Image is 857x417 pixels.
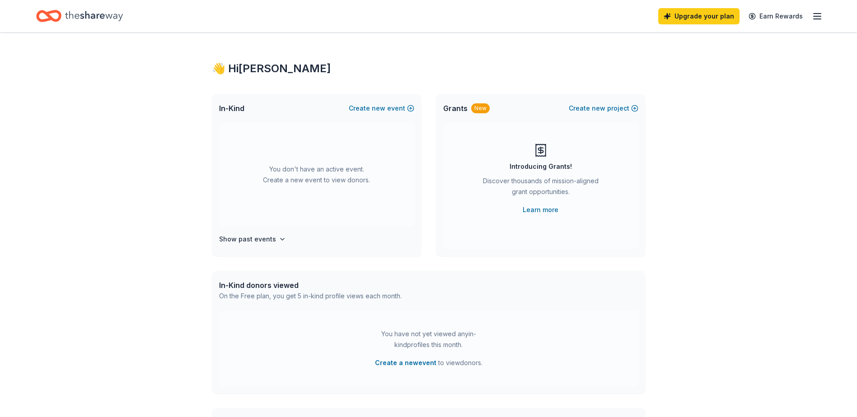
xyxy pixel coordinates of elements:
[219,103,244,114] span: In-Kind
[569,103,638,114] button: Createnewproject
[219,123,414,227] div: You don't have an active event. Create a new event to view donors.
[219,280,402,291] div: In-Kind donors viewed
[219,234,286,245] button: Show past events
[372,329,485,350] div: You have not yet viewed any in-kind profiles this month.
[592,103,605,114] span: new
[372,103,385,114] span: new
[443,103,468,114] span: Grants
[658,8,740,24] a: Upgrade your plan
[219,234,276,245] h4: Show past events
[212,61,646,76] div: 👋 Hi [PERSON_NAME]
[479,176,602,201] div: Discover thousands of mission-aligned grant opportunities.
[349,103,414,114] button: Createnewevent
[523,204,558,215] a: Learn more
[510,161,572,172] div: Introducing Grants!
[36,5,123,27] a: Home
[743,8,808,24] a: Earn Rewards
[375,357,482,368] span: to view donors .
[375,357,436,368] button: Create a newevent
[219,291,402,301] div: On the Free plan, you get 5 in-kind profile views each month.
[471,103,490,113] div: New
